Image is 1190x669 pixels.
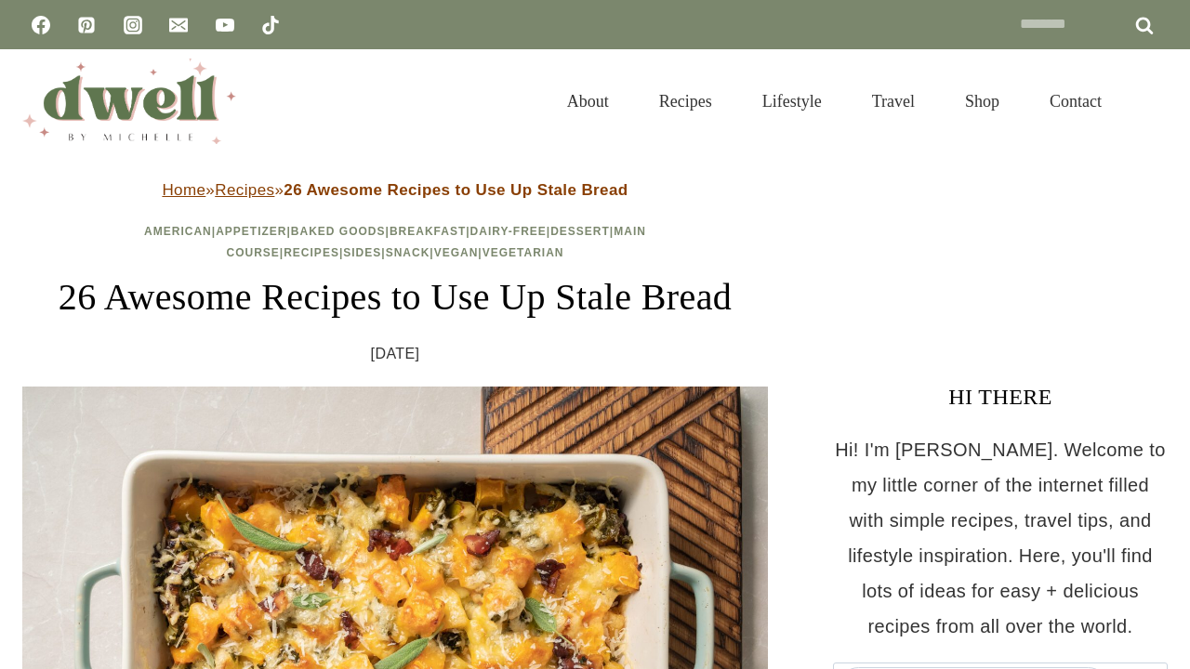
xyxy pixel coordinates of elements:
[542,69,634,134] a: About
[634,69,737,134] a: Recipes
[483,246,564,259] a: Vegetarian
[833,432,1168,644] p: Hi! I'm [PERSON_NAME]. Welcome to my little corner of the internet filled with simple recipes, tr...
[144,225,646,259] span: | | | | | | | | | | |
[291,225,386,238] a: Baked Goods
[284,246,339,259] a: Recipes
[390,225,466,238] a: Breakfast
[206,7,244,44] a: YouTube
[940,69,1025,134] a: Shop
[434,246,479,259] a: Vegan
[144,225,212,238] a: American
[833,380,1168,413] h3: HI THERE
[1136,85,1168,117] button: View Search Form
[68,7,105,44] a: Pinterest
[371,340,420,368] time: [DATE]
[162,181,205,199] a: Home
[386,246,430,259] a: Snack
[22,59,236,144] img: DWELL by michelle
[216,225,286,238] a: Appetizer
[22,7,59,44] a: Facebook
[215,181,274,199] a: Recipes
[343,246,381,259] a: Sides
[22,269,768,325] h1: 26 Awesome Recipes to Use Up Stale Bread
[160,7,197,44] a: Email
[162,181,628,199] span: » »
[737,69,847,134] a: Lifestyle
[252,7,289,44] a: TikTok
[550,225,610,238] a: Dessert
[1025,69,1127,134] a: Contact
[847,69,940,134] a: Travel
[542,69,1127,134] nav: Primary Navigation
[114,7,152,44] a: Instagram
[284,181,628,199] strong: 26 Awesome Recipes to Use Up Stale Bread
[470,225,547,238] a: Dairy-Free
